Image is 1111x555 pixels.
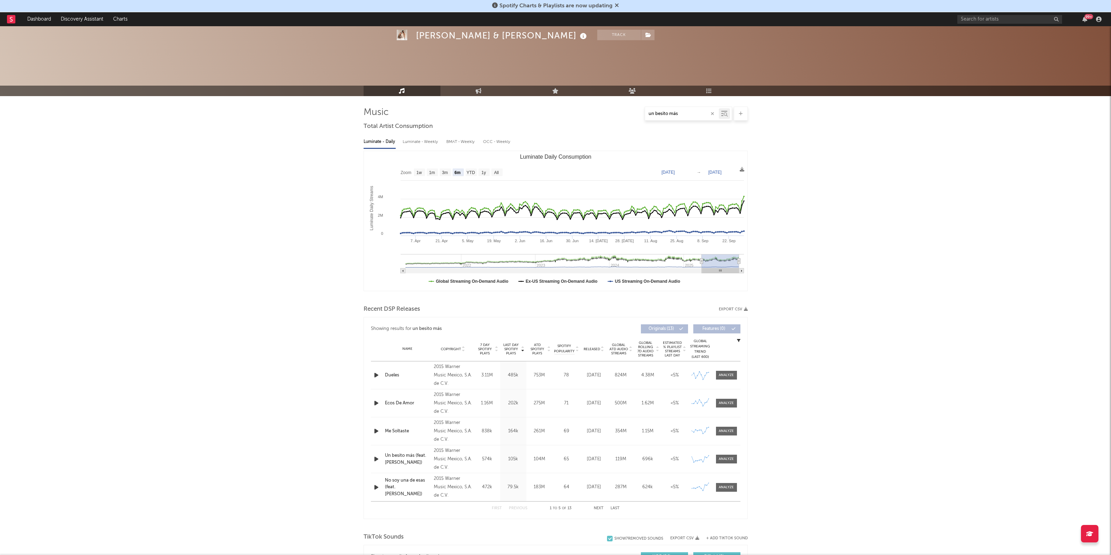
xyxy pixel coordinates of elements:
[554,344,575,354] span: Spotify Popularity
[369,186,374,230] text: Luminate Daily Streams
[609,484,633,491] div: 287M
[636,456,659,463] div: 696k
[371,324,556,333] div: Showing results for
[554,428,579,435] div: 69
[528,484,551,491] div: 183M
[670,536,699,540] button: Export CSV
[663,428,686,435] div: <5%
[502,343,520,355] span: Last Day Spotify Plays
[582,372,606,379] div: [DATE]
[492,506,502,510] button: First
[476,428,498,435] div: 838k
[528,456,551,463] div: 104M
[385,452,431,466] a: Un besito más (feat. [PERSON_NAME])
[364,533,404,541] span: TikTok Sounds
[609,372,633,379] div: 824M
[615,239,634,243] text: 28. [DATE]
[441,347,461,351] span: Copyright
[364,122,433,131] span: Total Artist Consumption
[636,484,659,491] div: 624k
[698,327,730,331] span: Features ( 0 )
[708,170,722,175] text: [DATE]
[434,475,472,500] div: 2015 Warner Music Mexico, S.A. de C.V.
[528,400,551,407] div: 275M
[663,372,686,379] div: <5%
[690,339,711,360] div: Global Streaming Trend (Last 60D)
[553,507,557,510] span: to
[416,30,589,41] div: [PERSON_NAME] & [PERSON_NAME]
[611,506,620,510] button: Last
[429,170,435,175] text: 1m
[403,136,439,148] div: Luminate - Weekly
[476,400,498,407] div: 1.16M
[528,428,551,435] div: 261M
[609,428,633,435] div: 354M
[364,305,420,313] span: Recent DSP Releases
[378,213,383,217] text: 2M
[502,428,525,435] div: 164k
[364,151,747,291] svg: Luminate Daily Consumption
[434,363,472,388] div: 2015 Warner Music Mexico, S.A. de C.V.
[615,279,680,284] text: US Streaming On-Demand Audio
[584,347,600,351] span: Released
[502,400,525,407] div: 202k
[706,536,748,540] button: + Add TikTok Sound
[645,111,719,117] input: Search by song name or URL
[566,239,578,243] text: 30. Jun
[540,239,552,243] text: 16. Jun
[957,15,1062,24] input: Search for artists
[609,456,633,463] div: 119M
[502,456,525,463] div: 105k
[385,346,431,352] div: Name
[582,456,606,463] div: [DATE]
[385,477,431,498] a: No soy una de esas (feat. [PERSON_NAME])
[699,536,748,540] button: + Add TikTok Sound
[554,400,579,407] div: 71
[462,239,474,243] text: 5. May
[385,372,431,379] div: Dueles
[589,239,607,243] text: 14. [DATE]
[636,372,659,379] div: 4.38M
[641,324,688,333] button: Originals(13)
[401,170,411,175] text: Zoom
[483,136,511,148] div: OCC - Weekly
[693,324,740,333] button: Features(0)
[454,170,460,175] text: 6m
[436,239,448,243] text: 21. Apr
[22,12,56,26] a: Dashboard
[719,307,748,311] button: Export CSV
[636,400,659,407] div: 1.62M
[697,239,708,243] text: 8. Sep
[636,428,659,435] div: 1.15M
[582,484,606,491] div: [DATE]
[520,154,591,160] text: Luminate Daily Consumption
[385,428,431,435] div: Me Soltaste
[476,484,498,491] div: 472k
[662,170,675,175] text: [DATE]
[615,3,619,9] span: Dismiss
[434,447,472,472] div: 2015 Warner Music Mexico, S.A. de C.V.
[108,12,132,26] a: Charts
[410,239,421,243] text: 7. Apr
[645,327,678,331] span: Originals ( 13 )
[494,170,498,175] text: All
[554,484,579,491] div: 64
[476,343,494,355] span: 7 Day Spotify Plays
[1082,16,1087,22] button: 99+
[644,239,657,243] text: 11. Aug
[609,343,628,355] span: Global ATD Audio Streams
[481,170,486,175] text: 1y
[436,279,509,284] text: Global Streaming On-Demand Audio
[582,400,606,407] div: [DATE]
[1084,14,1093,19] div: 99 +
[434,419,472,444] div: 2015 Warner Music Mexico, S.A. de C.V.
[594,506,604,510] button: Next
[499,3,613,9] span: Spotify Charts & Playlists are now updating
[385,400,431,407] a: Ecos De Amor
[636,341,655,358] span: Global Rolling 7D Audio Streams
[541,504,580,513] div: 1 5 13
[442,170,448,175] text: 3m
[487,239,501,243] text: 19. May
